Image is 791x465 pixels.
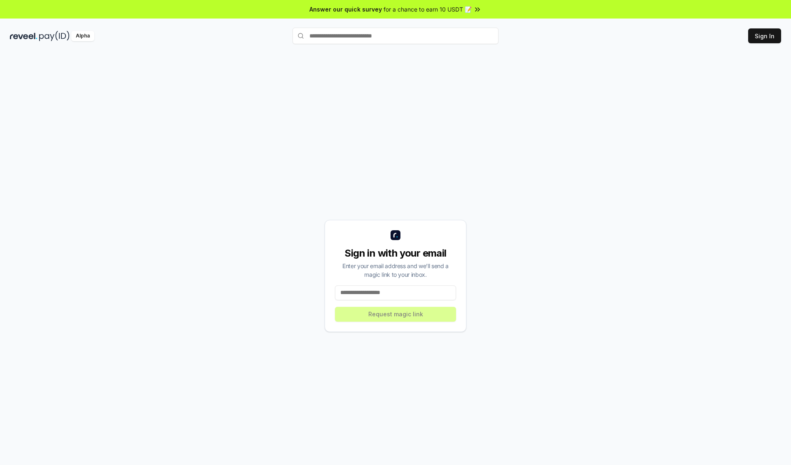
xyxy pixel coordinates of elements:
img: pay_id [39,31,70,41]
button: Sign In [748,28,781,43]
div: Alpha [71,31,94,41]
span: Answer our quick survey [309,5,382,14]
img: reveel_dark [10,31,37,41]
img: logo_small [391,230,400,240]
div: Sign in with your email [335,247,456,260]
div: Enter your email address and we’ll send a magic link to your inbox. [335,262,456,279]
span: for a chance to earn 10 USDT 📝 [384,5,472,14]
